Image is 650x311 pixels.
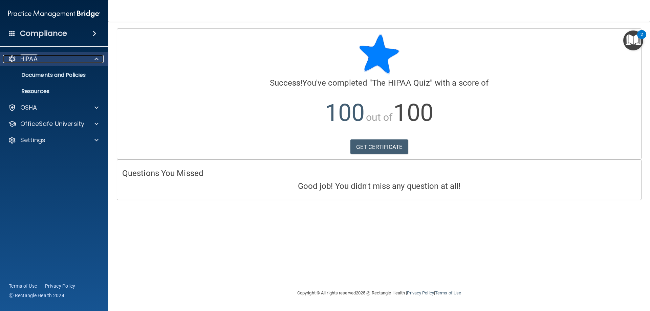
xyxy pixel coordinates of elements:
a: HIPAA [8,55,99,63]
p: Settings [20,136,45,144]
img: blue-star-rounded.9d042014.png [359,34,399,74]
h4: Questions You Missed [122,169,636,178]
img: PMB logo [8,7,100,21]
a: Privacy Policy [407,290,434,295]
a: Settings [8,136,99,144]
span: The HIPAA Quiz [372,78,430,88]
p: OfficeSafe University [20,120,84,128]
p: Resources [4,88,97,95]
span: 100 [325,99,365,127]
div: Copyright © All rights reserved 2025 @ Rectangle Health | | [256,282,503,304]
a: GET CERTIFICATE [350,139,408,154]
button: Open Resource Center, 2 new notifications [623,30,643,50]
p: HIPAA [20,55,38,63]
h4: Compliance [20,29,67,38]
h4: You've completed " " with a score of [122,79,636,87]
a: OSHA [8,104,99,112]
h4: Good job! You didn't miss any question at all! [122,182,636,191]
a: Terms of Use [9,283,37,289]
p: OSHA [20,104,37,112]
iframe: Drift Widget Chat Controller [616,264,642,290]
span: Ⓒ Rectangle Health 2024 [9,292,64,299]
a: Terms of Use [435,290,461,295]
a: OfficeSafe University [8,120,99,128]
a: Privacy Policy [45,283,75,289]
span: Success! [270,78,303,88]
span: 100 [393,99,433,127]
span: out of [366,111,393,123]
div: 2 [641,35,643,43]
p: Documents and Policies [4,72,97,79]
